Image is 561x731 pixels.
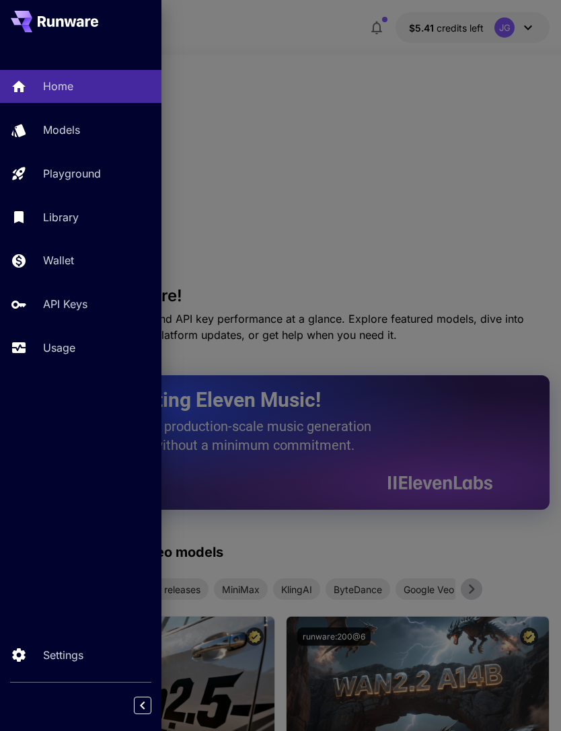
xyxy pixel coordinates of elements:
[43,78,73,94] p: Home
[43,209,79,225] p: Library
[43,122,80,138] p: Models
[43,296,87,312] p: API Keys
[43,252,74,268] p: Wallet
[43,340,75,356] p: Usage
[43,647,83,663] p: Settings
[43,165,101,182] p: Playground
[134,697,151,714] button: Collapse sidebar
[144,693,161,718] div: Collapse sidebar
